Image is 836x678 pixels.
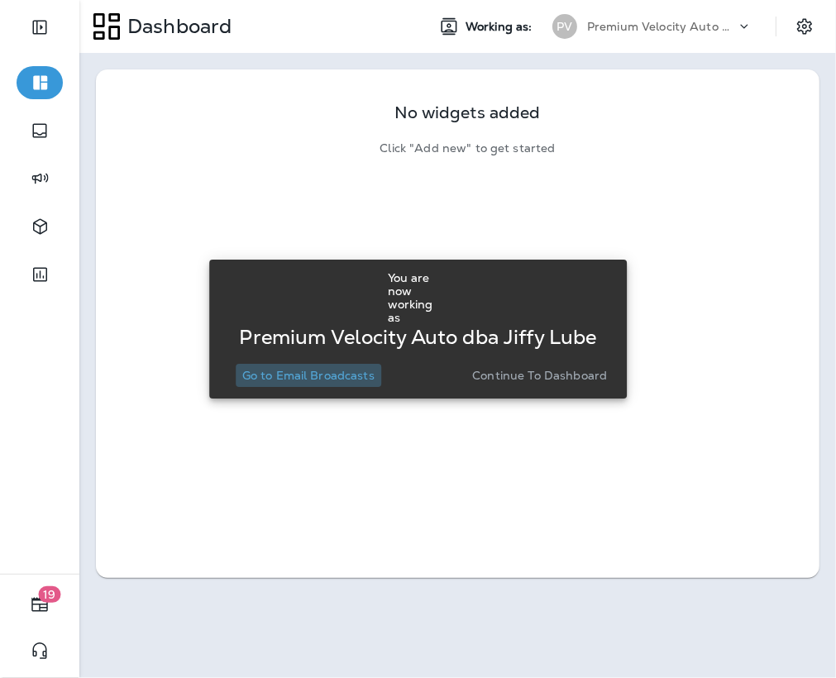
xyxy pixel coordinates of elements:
p: Premium Velocity Auto dba Jiffy Lube [587,20,736,33]
p: Dashboard [121,14,232,39]
button: Settings [790,12,819,41]
p: Continue to Dashboard [472,369,607,382]
p: Premium Velocity Auto dba Jiffy Lube [239,331,596,344]
button: Go to Email Broadcasts [236,364,381,387]
p: You are now working as [388,271,449,324]
button: 19 [17,588,63,621]
span: 19 [39,586,61,603]
button: Continue to Dashboard [466,364,614,387]
p: Go to Email Broadcasts [242,369,375,382]
button: Expand Sidebar [17,11,63,44]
